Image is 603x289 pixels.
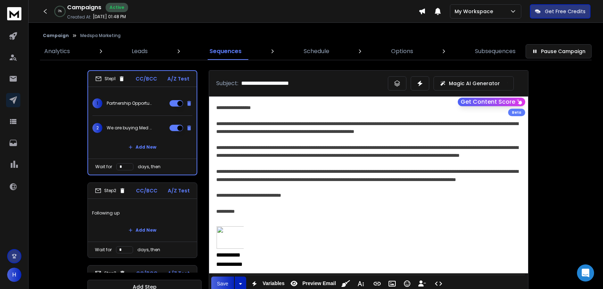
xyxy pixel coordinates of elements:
[43,33,69,38] button: Campaign
[299,43,334,60] a: Schedule
[168,270,190,277] p: A/Z Test
[92,98,102,108] span: 1
[475,47,516,56] p: Subsequences
[95,187,126,194] div: Step 2
[434,76,514,91] button: Magic AI Generator
[67,14,91,20] p: Created At:
[304,47,329,56] p: Schedule
[7,7,21,20] img: logo
[44,47,70,56] p: Analytics
[391,47,413,56] p: Options
[95,270,126,277] div: Step 3
[107,125,152,131] p: We are buying Med Spas
[127,43,152,60] a: Leads
[136,187,157,194] p: CC/BCC
[167,75,189,82] p: A/Z Test
[216,79,238,88] p: Subject:
[95,247,112,253] p: Wait for
[168,187,190,194] p: A/Z Test
[136,270,157,277] p: CC/BCC
[7,268,21,282] button: H
[40,43,74,60] a: Analytics
[205,43,246,60] a: Sequences
[530,4,591,19] button: Get Free Credits
[387,43,417,60] a: Options
[123,223,162,237] button: Add New
[92,203,193,223] p: Following up
[455,8,496,15] p: My Workspace
[95,76,125,82] div: Step 1
[458,98,525,106] button: Get Content Score
[261,280,286,287] span: Variables
[132,47,148,56] p: Leads
[449,80,500,87] p: Magic AI Generator
[508,109,525,116] div: Beta
[106,3,128,12] div: Active
[87,70,197,175] li: Step1CC/BCCA/Z Test1Partnership Opportunity for Your Med Spa2We are buying Med SpasAdd NewWait fo...
[577,264,594,282] div: Open Intercom Messenger
[137,247,160,253] p: days, then
[95,164,112,170] p: Wait for
[138,164,161,170] p: days, then
[471,43,520,60] a: Subsequences
[67,3,101,12] h1: Campaigns
[123,140,162,154] button: Add New
[136,75,157,82] p: CC/BCC
[301,280,337,287] span: Preview Email
[92,123,102,133] span: 2
[526,44,592,58] button: Pause Campaign
[545,8,586,15] p: Get Free Credits
[87,182,197,258] li: Step2CC/BCCA/Z TestFollowing upAdd NewWait fordays, then
[80,33,121,38] p: Medspa Marketing
[216,226,244,249] img: 0
[209,47,242,56] p: Sequences
[107,100,152,106] p: Partnership Opportunity for Your Med Spa
[58,9,62,14] p: 0 %
[93,14,126,20] p: [DATE] 01:48 PM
